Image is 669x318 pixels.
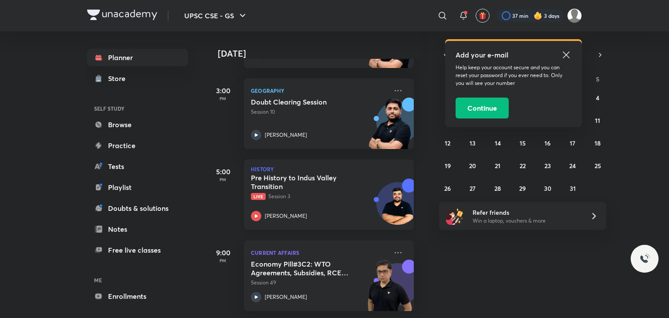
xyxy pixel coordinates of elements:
[108,73,131,84] div: Store
[441,136,455,150] button: October 12, 2025
[570,139,575,147] abbr: October 17, 2025
[87,158,188,175] a: Tests
[87,179,188,196] a: Playlist
[87,70,188,87] a: Store
[466,136,480,150] button: October 13, 2025
[569,162,576,170] abbr: October 24, 2025
[251,193,388,200] p: Session 3
[591,159,605,173] button: October 25, 2025
[251,108,388,116] p: Session 10
[639,254,650,264] img: ttu
[87,200,188,217] a: Doubts & solutions
[516,181,530,195] button: October 29, 2025
[466,159,480,173] button: October 20, 2025
[251,85,388,96] p: Geography
[206,258,240,263] p: PM
[591,91,605,105] button: October 4, 2025
[570,184,576,193] abbr: October 31, 2025
[470,139,476,147] abbr: October 13, 2025
[596,75,599,83] abbr: Saturday
[520,139,526,147] abbr: October 15, 2025
[445,162,451,170] abbr: October 19, 2025
[541,159,554,173] button: October 23, 2025
[441,159,455,173] button: October 19, 2025
[544,139,551,147] abbr: October 16, 2025
[541,181,554,195] button: October 30, 2025
[377,187,419,229] img: Avatar
[541,136,554,150] button: October 16, 2025
[251,247,388,258] p: Current Affairs
[265,131,307,139] p: [PERSON_NAME]
[366,98,414,158] img: unacademy
[251,260,359,277] h5: Economy Pill#3C2: WTO Agreements, Subsidies, RCEP, FTA, G20, G7 & other intl groupings
[516,159,530,173] button: October 22, 2025
[566,159,580,173] button: October 24, 2025
[444,184,451,193] abbr: October 26, 2025
[251,98,359,106] h5: Doubt Clearing Session
[87,137,188,154] a: Practice
[445,139,450,147] abbr: October 12, 2025
[591,113,605,127] button: October 11, 2025
[591,136,605,150] button: October 18, 2025
[446,207,463,225] img: referral
[520,162,526,170] abbr: October 22, 2025
[87,10,157,22] a: Company Logo
[466,181,480,195] button: October 27, 2025
[544,162,551,170] abbr: October 23, 2025
[516,136,530,150] button: October 15, 2025
[491,159,505,173] button: October 21, 2025
[206,96,240,101] p: PM
[87,288,188,305] a: Enrollments
[469,162,476,170] abbr: October 20, 2025
[595,162,601,170] abbr: October 25, 2025
[456,50,571,60] h5: Add your e-mail
[476,9,490,23] button: avatar
[218,48,422,59] h4: [DATE]
[87,10,157,20] img: Company Logo
[87,101,188,116] h6: SELF STUDY
[595,139,601,147] abbr: October 18, 2025
[494,184,501,193] abbr: October 28, 2025
[179,7,253,24] button: UPSC CSE - GS
[251,173,359,191] h5: Pre History to Indus Valley Transition
[87,241,188,259] a: Free live classes
[567,8,582,23] img: Shubham Kumar
[470,184,476,193] abbr: October 27, 2025
[251,279,388,287] p: Session 49
[441,181,455,195] button: October 26, 2025
[544,184,551,193] abbr: October 30, 2025
[495,139,501,147] abbr: October 14, 2025
[566,181,580,195] button: October 31, 2025
[87,273,188,288] h6: ME
[456,98,509,118] button: Continue
[87,49,188,66] a: Planner
[595,116,600,125] abbr: October 11, 2025
[87,220,188,238] a: Notes
[566,136,580,150] button: October 17, 2025
[473,208,580,217] h6: Refer friends
[251,193,266,200] span: Live
[479,12,487,20] img: avatar
[251,166,407,172] p: History
[441,113,455,127] button: October 5, 2025
[265,212,307,220] p: [PERSON_NAME]
[206,177,240,182] p: PM
[596,94,599,102] abbr: October 4, 2025
[206,166,240,177] h5: 5:00
[473,217,580,225] p: Win a laptop, vouchers & more
[491,136,505,150] button: October 14, 2025
[519,184,526,193] abbr: October 29, 2025
[265,293,307,301] p: [PERSON_NAME]
[206,247,240,258] h5: 9:00
[456,64,571,87] p: Help keep your account secure and you can reset your password if you ever need to. Only you will ...
[534,11,542,20] img: streak
[495,162,500,170] abbr: October 21, 2025
[491,181,505,195] button: October 28, 2025
[87,116,188,133] a: Browse
[206,85,240,96] h5: 3:00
